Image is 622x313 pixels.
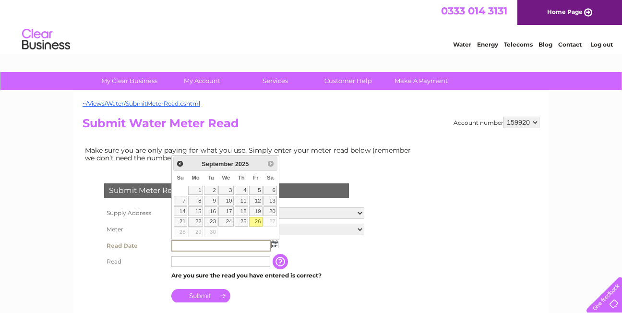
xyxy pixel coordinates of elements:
a: My Clear Business [90,72,169,90]
a: 2 [204,186,217,195]
a: 16 [204,206,217,216]
a: Log out [590,41,613,48]
a: 15 [188,206,203,216]
a: Make A Payment [382,72,461,90]
a: 6 [263,186,277,195]
a: Prev [175,158,186,169]
a: 22 [188,217,203,227]
a: 17 [218,206,234,216]
span: Saturday [267,175,274,181]
a: Customer Help [309,72,388,90]
input: Information [273,254,290,269]
a: Contact [558,41,582,48]
span: Sunday [177,175,184,181]
span: Friday [253,175,259,181]
span: 2025 [235,160,249,168]
span: Monday [191,175,200,181]
td: Are you sure the read you have entered is correct? [169,269,367,282]
th: Meter [102,221,169,238]
th: Read Date [102,238,169,254]
a: Blog [538,41,552,48]
a: 13 [263,196,277,205]
span: Wednesday [222,175,230,181]
a: Energy [477,41,498,48]
a: 19 [249,206,263,216]
a: 5 [249,186,263,195]
th: Read [102,254,169,269]
a: Telecoms [504,41,533,48]
span: Tuesday [207,175,214,181]
a: 3 [218,186,234,195]
a: 25 [235,217,248,227]
a: 11 [235,196,248,205]
a: 18 [235,206,248,216]
a: 0333 014 3131 [441,5,507,17]
a: ~/Views/Water/SubmitMeterRead.cshtml [83,100,200,107]
input: Submit [171,289,230,302]
div: Clear Business is a trading name of Verastar Limited (registered in [GEOGRAPHIC_DATA] No. 3667643... [85,5,538,47]
h2: Submit Water Meter Read [83,117,539,135]
a: 7 [174,196,187,205]
a: 14 [174,206,187,216]
a: 24 [218,217,234,227]
a: 4 [235,186,248,195]
a: 10 [218,196,234,205]
a: 21 [174,217,187,227]
span: Prev [176,160,184,168]
a: My Account [163,72,242,90]
th: Supply Address [102,205,169,221]
div: Submit Meter Read [104,183,349,198]
td: Make sure you are only paying for what you use. Simply enter your meter read below (remember we d... [83,144,419,164]
a: 8 [188,196,203,205]
a: 1 [188,186,203,195]
a: 12 [249,196,263,205]
span: September [202,160,233,168]
img: ... [271,241,278,248]
a: 23 [204,217,217,227]
img: logo.png [22,25,71,54]
a: 26 [249,217,263,227]
a: Services [236,72,315,90]
span: Thursday [238,175,245,181]
a: 9 [204,196,217,205]
a: 20 [263,206,277,216]
div: Account number [454,117,539,128]
a: Water [453,41,471,48]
